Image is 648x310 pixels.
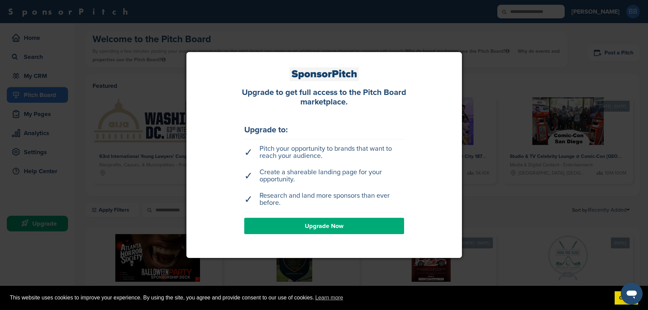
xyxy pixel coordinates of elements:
li: Create a shareable landing page for your opportunity. [244,165,404,186]
iframe: Button to launch messaging window [621,283,643,305]
div: Upgrade to get full access to the Pitch Board marketplace. [234,88,414,108]
div: Upgrade to: [244,126,404,134]
span: ✓ [244,196,253,203]
span: ✓ [244,149,253,156]
li: Research and land more sponsors than ever before. [244,189,404,210]
li: Pitch your opportunity to brands that want to reach your audience. [244,142,404,163]
a: Upgrade Now [244,218,404,234]
a: Close [456,48,466,58]
a: dismiss cookie message [615,291,638,305]
span: This website uses cookies to improve your experience. By using the site, you agree and provide co... [10,293,609,303]
span: ✓ [244,173,253,180]
a: learn more about cookies [314,293,344,303]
